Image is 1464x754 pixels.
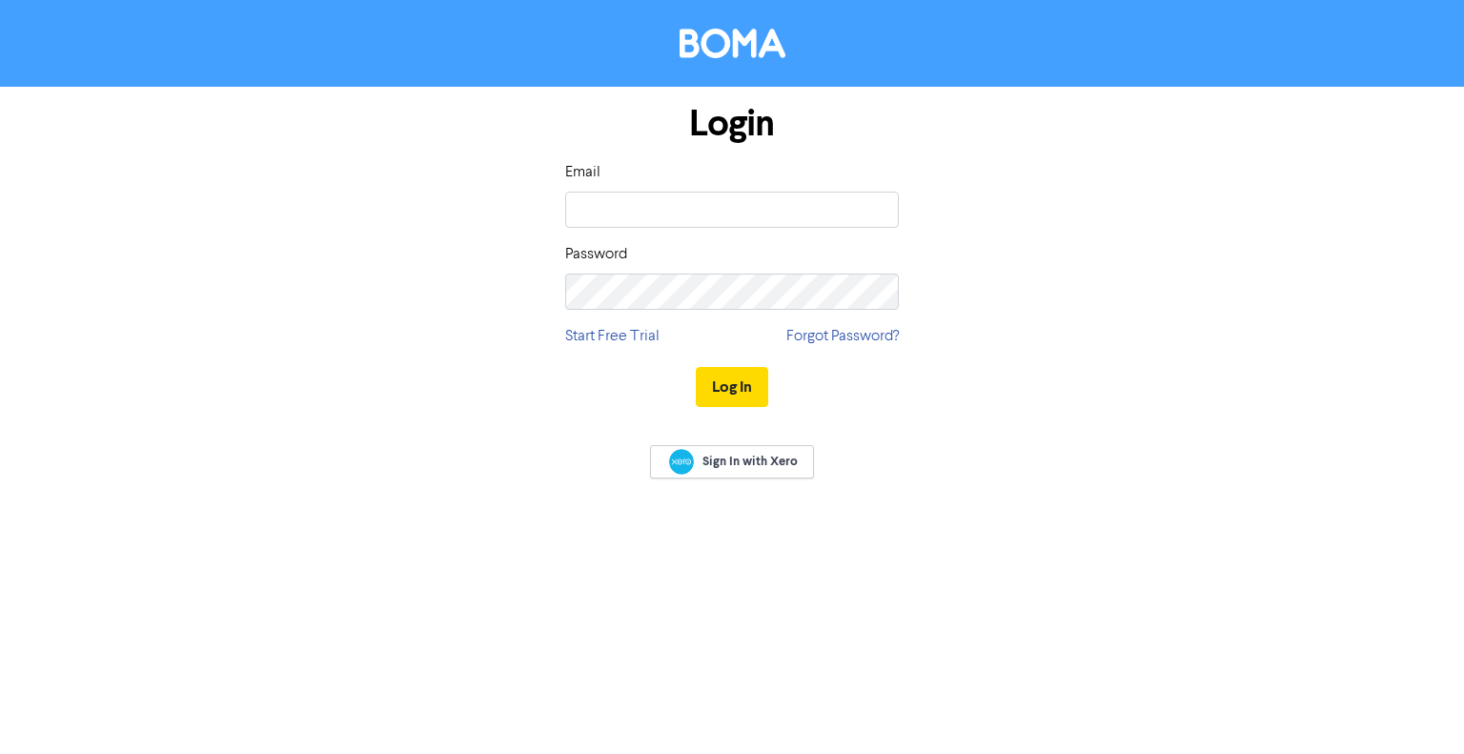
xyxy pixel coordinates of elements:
[565,161,600,184] label: Email
[680,29,785,58] img: BOMA Logo
[565,243,627,266] label: Password
[565,102,899,146] h1: Login
[650,445,814,479] a: Sign In with Xero
[786,325,899,348] a: Forgot Password?
[1369,662,1464,754] iframe: Chat Widget
[696,367,768,407] button: Log In
[702,453,798,470] span: Sign In with Xero
[565,325,660,348] a: Start Free Trial
[669,449,694,475] img: Xero logo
